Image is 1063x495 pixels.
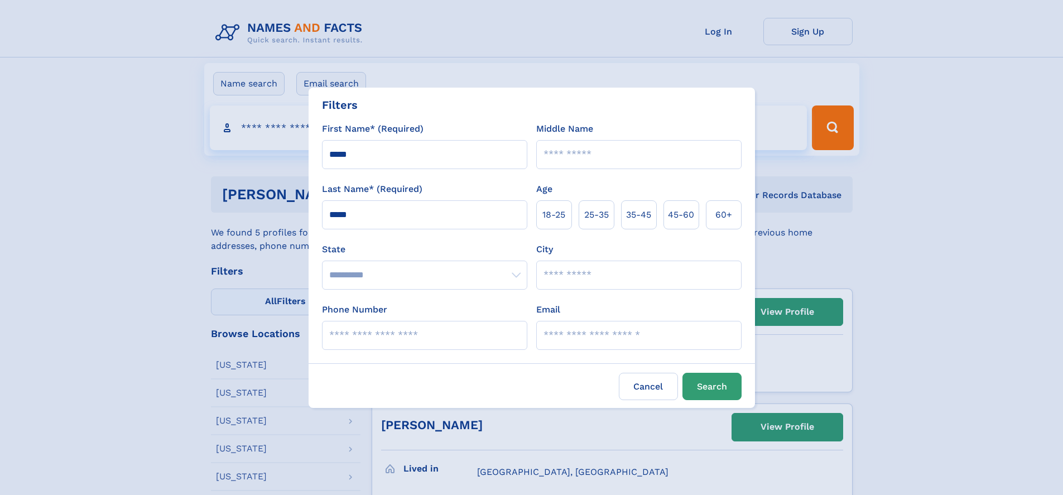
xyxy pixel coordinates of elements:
label: Cancel [619,373,678,400]
span: 35‑45 [626,208,651,222]
button: Search [682,373,742,400]
label: City [536,243,553,256]
span: 25‑35 [584,208,609,222]
label: Middle Name [536,122,593,136]
span: 45‑60 [668,208,694,222]
label: First Name* (Required) [322,122,424,136]
label: Email [536,303,560,316]
label: State [322,243,527,256]
label: Age [536,182,552,196]
label: Last Name* (Required) [322,182,422,196]
span: 60+ [715,208,732,222]
span: 18‑25 [542,208,565,222]
label: Phone Number [322,303,387,316]
div: Filters [322,97,358,113]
